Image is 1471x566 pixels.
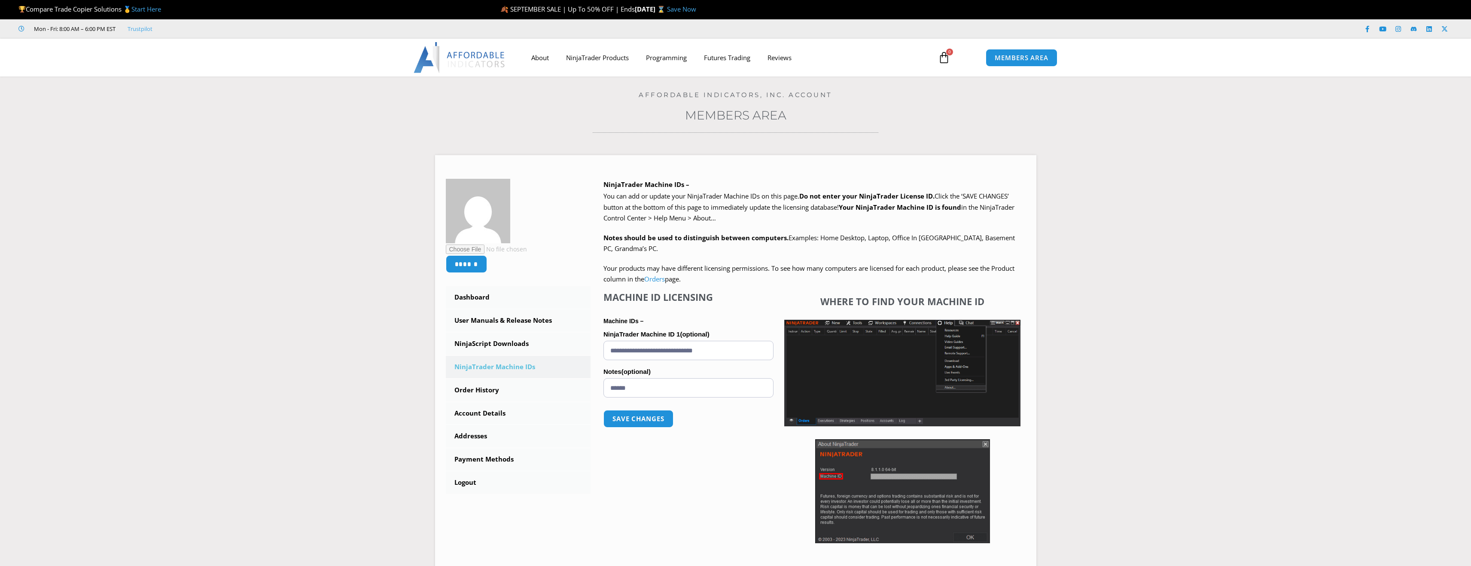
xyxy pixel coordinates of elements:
[446,356,591,378] a: NinjaTrader Machine IDs
[446,286,591,309] a: Dashboard
[446,471,591,494] a: Logout
[639,91,832,99] a: Affordable Indicators, Inc. Account
[603,192,799,200] span: You can add or update your NinjaTrader Machine IDs on this page.
[557,48,637,67] a: NinjaTrader Products
[446,309,591,332] a: User Manuals & Release Notes
[986,49,1057,67] a: MEMBERS AREA
[446,402,591,425] a: Account Details
[644,275,665,283] a: Orders
[131,5,161,13] a: Start Here
[603,318,643,324] strong: Machine IDs –
[500,5,635,13] span: 🍂 SEPTEMBER SALE | Up To 50% OFF | Ends
[603,233,789,242] strong: Notes should be used to distinguish between computers.
[603,180,689,189] b: NinjaTrader Machine IDs –
[19,6,25,12] img: 🏆
[695,48,759,67] a: Futures Trading
[128,24,152,34] a: Trustpilot
[685,108,786,122] a: Members Area
[925,45,963,70] a: 0
[839,203,961,211] strong: Your NinjaTrader Machine ID is found
[680,330,709,338] span: (optional)
[32,24,116,34] span: Mon - Fri: 8:00 AM – 6:00 PM EST
[784,296,1020,307] h4: Where to find your Machine ID
[603,410,673,428] button: Save changes
[603,365,774,378] label: Notes
[635,5,667,13] strong: [DATE] ⌛
[523,48,928,67] nav: Menu
[446,425,591,447] a: Addresses
[446,448,591,471] a: Payment Methods
[603,291,774,303] h4: Machine ID Licensing
[759,48,800,67] a: Reviews
[799,192,935,200] b: Do not enter your NinjaTrader License ID.
[995,55,1048,61] span: MEMBERS AREA
[18,5,161,13] span: Compare Trade Copier Solutions 🥇
[637,48,695,67] a: Programming
[523,48,557,67] a: About
[815,439,990,543] img: Screenshot 2025-01-17 114931 | Affordable Indicators – NinjaTrader
[603,233,1015,253] span: Examples: Home Desktop, Laptop, Office In [GEOGRAPHIC_DATA], Basement PC, Grandma’s PC.
[603,328,774,341] label: NinjaTrader Machine ID 1
[946,49,953,55] span: 0
[446,379,591,401] a: Order History
[621,368,651,375] span: (optional)
[667,5,696,13] a: Save Now
[446,179,510,243] img: c39c8ddedc70301cf1980d047c64a80624ce35373e3bf1909ba5ef880e14724a
[603,264,1014,284] span: Your products may have different licensing permissions. To see how many computers are licensed fo...
[414,42,506,73] img: LogoAI | Affordable Indicators – NinjaTrader
[446,286,591,494] nav: Account pages
[446,333,591,355] a: NinjaScript Downloads
[603,192,1014,222] span: Click the ‘SAVE CHANGES’ button at the bottom of this page to immediately update the licensing da...
[784,320,1020,426] img: Screenshot 2025-01-17 1155544 | Affordable Indicators – NinjaTrader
